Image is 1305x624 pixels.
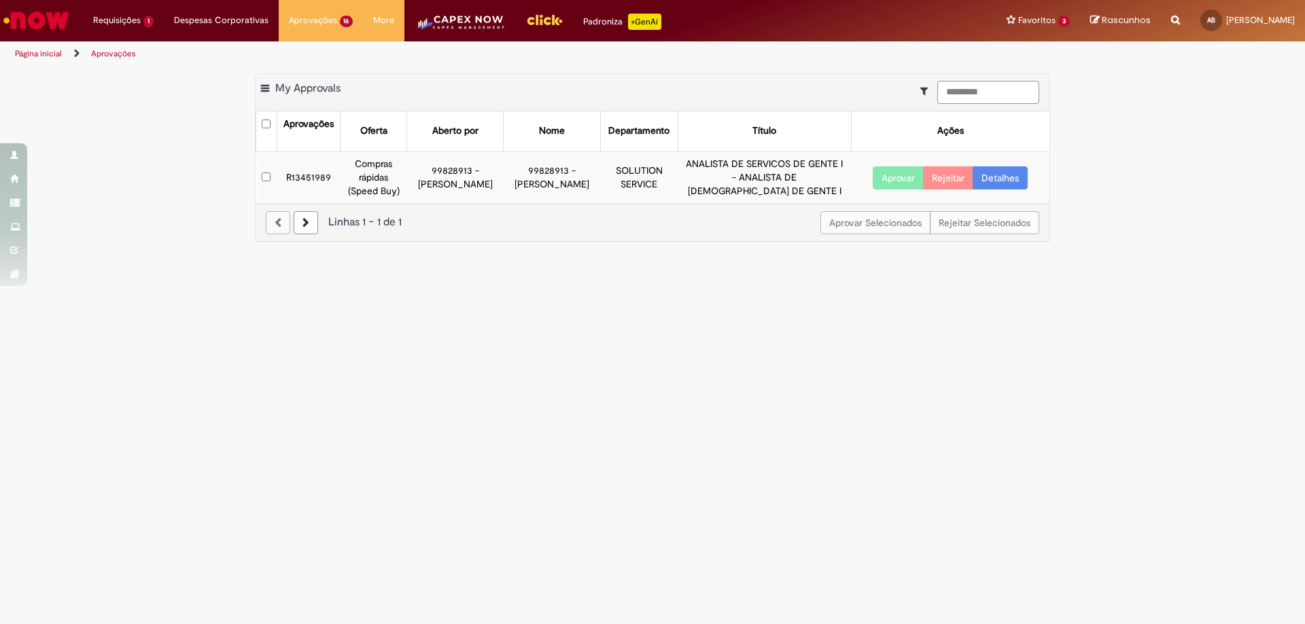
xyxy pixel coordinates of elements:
span: Despesas Corporativas [174,14,268,27]
div: Aprovações [283,117,334,131]
button: Aprovar [873,166,924,189]
td: SOLUTION SERVICE [600,151,678,203]
span: 3 [1058,16,1070,27]
i: Mostrar filtros para: Suas Solicitações [920,86,935,96]
span: [PERSON_NAME] [1226,14,1295,26]
img: ServiceNow [1,7,71,34]
th: Aprovações [277,111,340,151]
a: Detalhes [973,166,1028,189]
td: 99828913 - [PERSON_NAME] [504,151,600,203]
span: Rascunhos [1102,14,1151,26]
div: Nome [539,124,565,138]
p: +GenAi [628,14,661,30]
ul: Trilhas de página [10,41,860,67]
a: Página inicial [15,48,62,59]
img: CapexLogo5.png [415,14,505,41]
span: My Approvals [275,81,341,95]
div: Oferta [360,124,387,138]
td: 99828913 - [PERSON_NAME] [407,151,504,203]
a: Rascunhos [1090,14,1151,27]
div: Aberto por [432,124,478,138]
button: Rejeitar [923,166,973,189]
div: Ações [937,124,964,138]
div: Departamento [608,124,669,138]
td: R13451989 [277,151,340,203]
span: Favoritos [1018,14,1056,27]
span: More [373,14,394,27]
span: AB [1207,16,1215,24]
div: Título [752,124,776,138]
span: 16 [340,16,353,27]
td: Compras rápidas (Speed Buy) [340,151,407,203]
span: 1 [143,16,154,27]
td: ANALISTA DE SERVICOS DE GENTE I - ANALISTA DE [DEMOGRAPHIC_DATA] DE GENTE I [678,151,851,203]
img: click_logo_yellow_360x200.png [526,10,563,30]
a: Aprovações [91,48,136,59]
span: Requisições [93,14,141,27]
div: Linhas 1 − 1 de 1 [266,215,1039,230]
span: Aprovações [289,14,337,27]
div: Padroniza [583,14,661,30]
